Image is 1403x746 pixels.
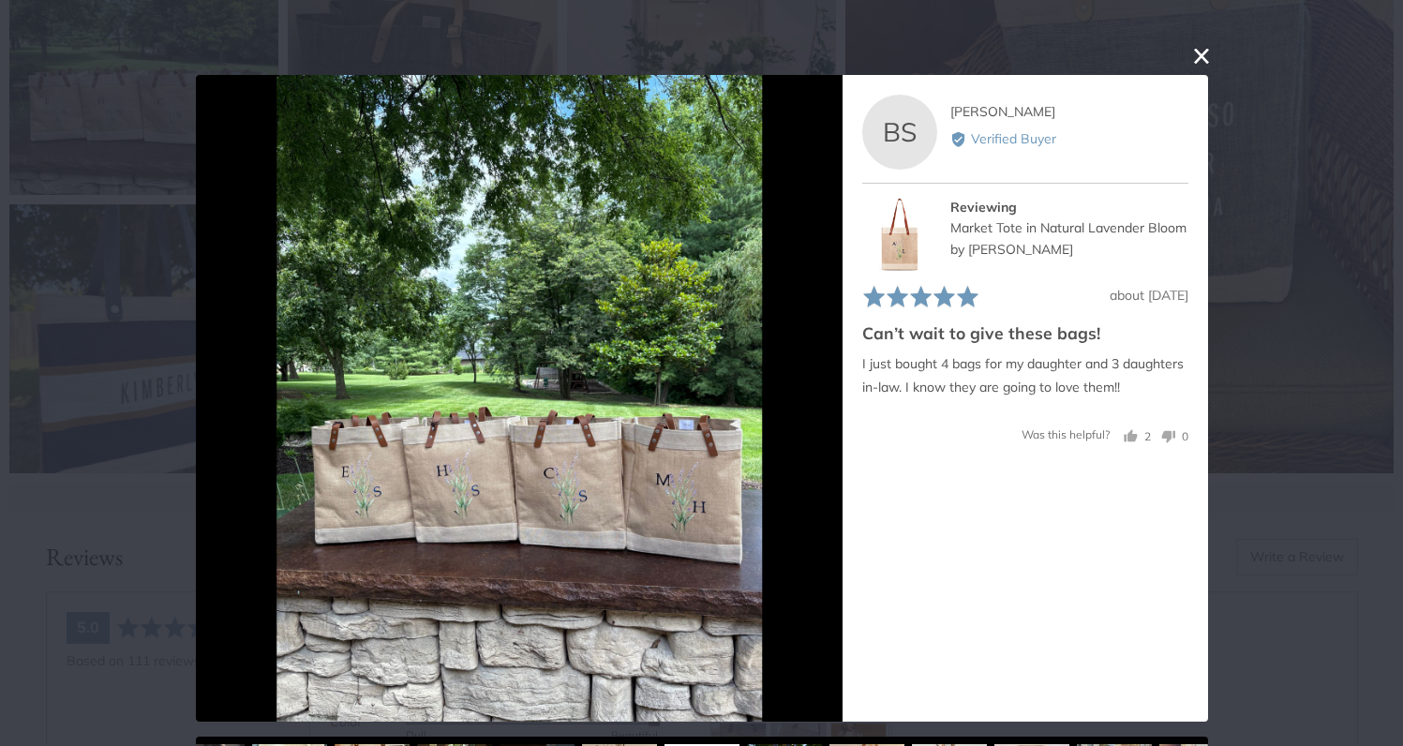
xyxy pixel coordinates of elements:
[1110,286,1188,303] span: about [DATE]
[862,321,1188,344] h2: Can’t wait to give these bags!
[862,95,937,170] div: BS
[949,219,1186,257] a: Market Tote in Natural Lavender Bloom by [PERSON_NAME]
[1154,426,1188,444] button: No
[1022,427,1110,441] span: Was this helpful?
[949,103,1054,120] span: [PERSON_NAME]
[949,128,1187,149] div: Verified Buyer
[949,197,1187,217] div: Reviewing
[1190,45,1213,67] button: close this modal window
[1124,426,1151,444] button: Yes
[862,352,1188,399] p: I just bought 4 bags for my daughter and 3 daughters in-law. I know they are going to love them!!
[862,197,937,272] img: Market Tote in Natural Lavender Bloom by Amy Logsdon
[276,75,762,722] img: Customer image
